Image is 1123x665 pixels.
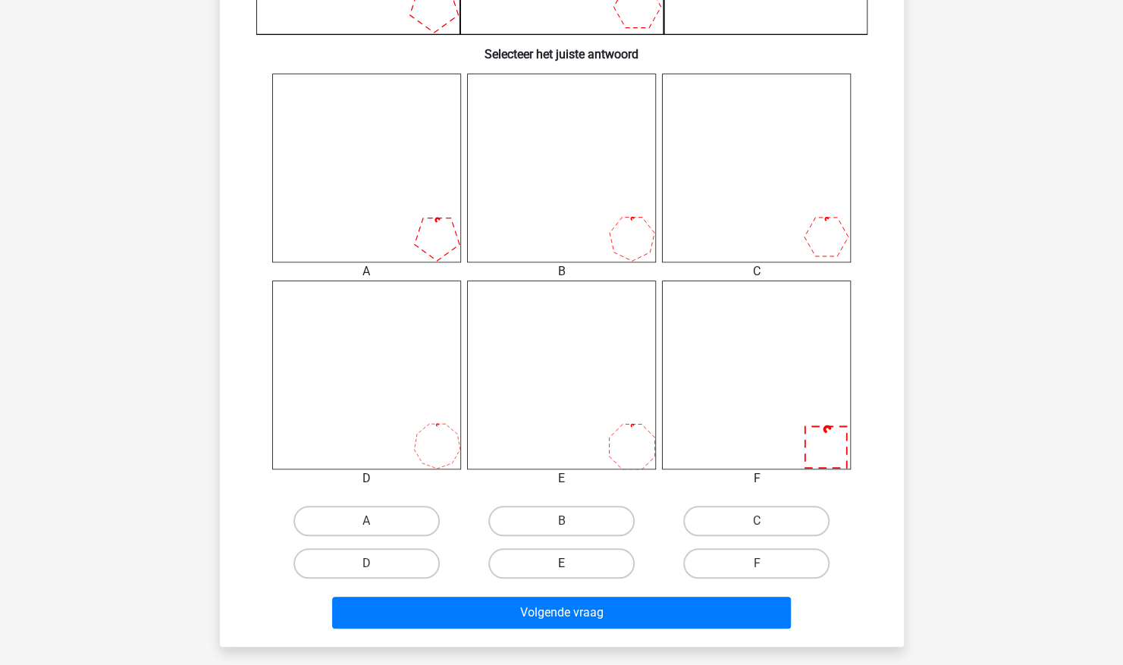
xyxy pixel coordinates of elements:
h6: Selecteer het juiste antwoord [244,35,880,61]
label: D [293,548,440,579]
label: A [293,506,440,536]
div: A [261,262,472,281]
button: Volgende vraag [332,597,791,629]
label: E [488,548,635,579]
div: D [261,469,472,488]
div: F [651,469,862,488]
label: B [488,506,635,536]
label: F [683,548,830,579]
label: C [683,506,830,536]
div: C [651,262,862,281]
div: E [456,469,667,488]
div: B [456,262,667,281]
